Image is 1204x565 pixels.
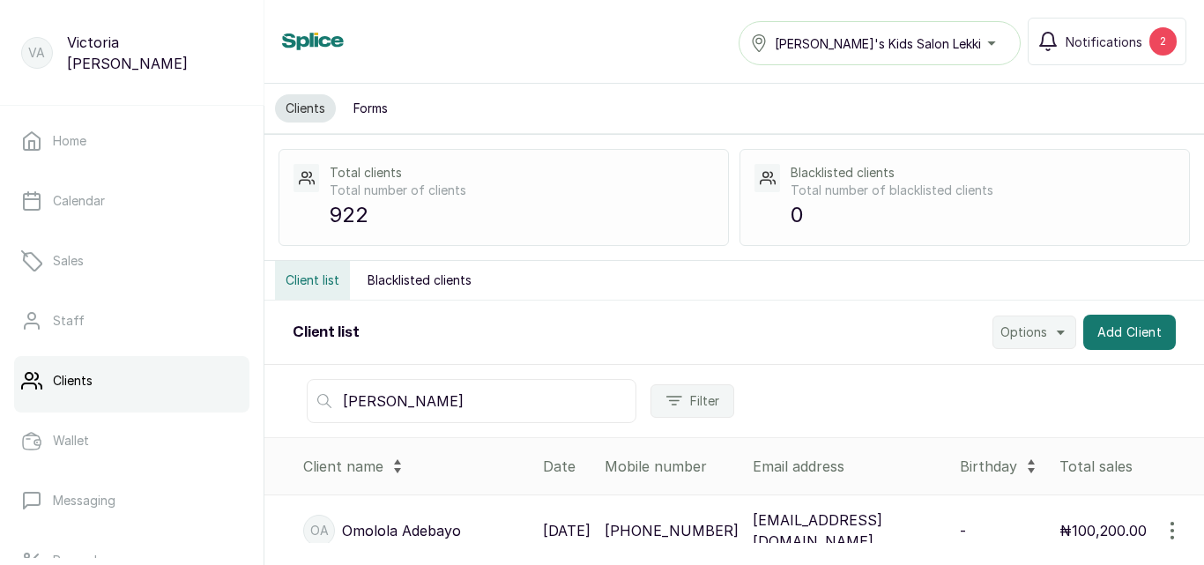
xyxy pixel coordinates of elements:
[14,236,249,286] a: Sales
[791,164,1175,182] p: Blacklisted clients
[605,520,739,541] p: [PHONE_NUMBER]
[791,182,1175,199] p: Total number of blacklisted clients
[53,372,93,390] p: Clients
[310,522,329,539] p: OA
[330,182,714,199] p: Total number of clients
[690,392,719,410] span: Filter
[1066,33,1142,51] span: Notifications
[14,416,249,465] a: Wallet
[1059,520,1147,541] p: ₦100,200.00
[53,432,89,450] p: Wallet
[53,132,86,150] p: Home
[357,261,482,300] button: Blacklisted clients
[14,356,249,405] a: Clients
[605,456,739,477] div: Mobile number
[53,192,105,210] p: Calendar
[303,452,529,480] div: Client name
[14,296,249,346] a: Staff
[28,44,45,62] p: VA
[330,199,714,231] p: 922
[1149,27,1177,56] div: 2
[307,379,636,423] input: Search
[543,456,591,477] div: Date
[343,94,398,123] button: Forms
[14,476,249,525] a: Messaging
[650,384,734,418] button: Filter
[960,520,966,541] p: -
[342,520,461,541] p: Omolola Adebayo
[330,164,714,182] p: Total clients
[14,176,249,226] a: Calendar
[775,34,981,53] span: [PERSON_NAME]'s Kids Salon Lekki
[53,252,84,270] p: Sales
[1000,323,1047,341] span: Options
[14,116,249,166] a: Home
[753,456,946,477] div: Email address
[293,322,360,343] h2: Client list
[67,32,242,74] p: Victoria [PERSON_NAME]
[275,261,350,300] button: Client list
[1083,315,1177,350] button: Add Client
[53,312,85,330] p: Staff
[1059,456,1197,477] div: Total sales
[791,199,1175,231] p: 0
[960,452,1045,480] div: Birthday
[275,94,336,123] button: Clients
[543,520,591,541] p: [DATE]
[53,492,115,509] p: Messaging
[753,509,946,552] p: [EMAIL_ADDRESS][DOMAIN_NAME]
[1028,18,1186,65] button: Notifications2
[739,21,1021,65] button: [PERSON_NAME]'s Kids Salon Lekki
[992,316,1076,349] button: Options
